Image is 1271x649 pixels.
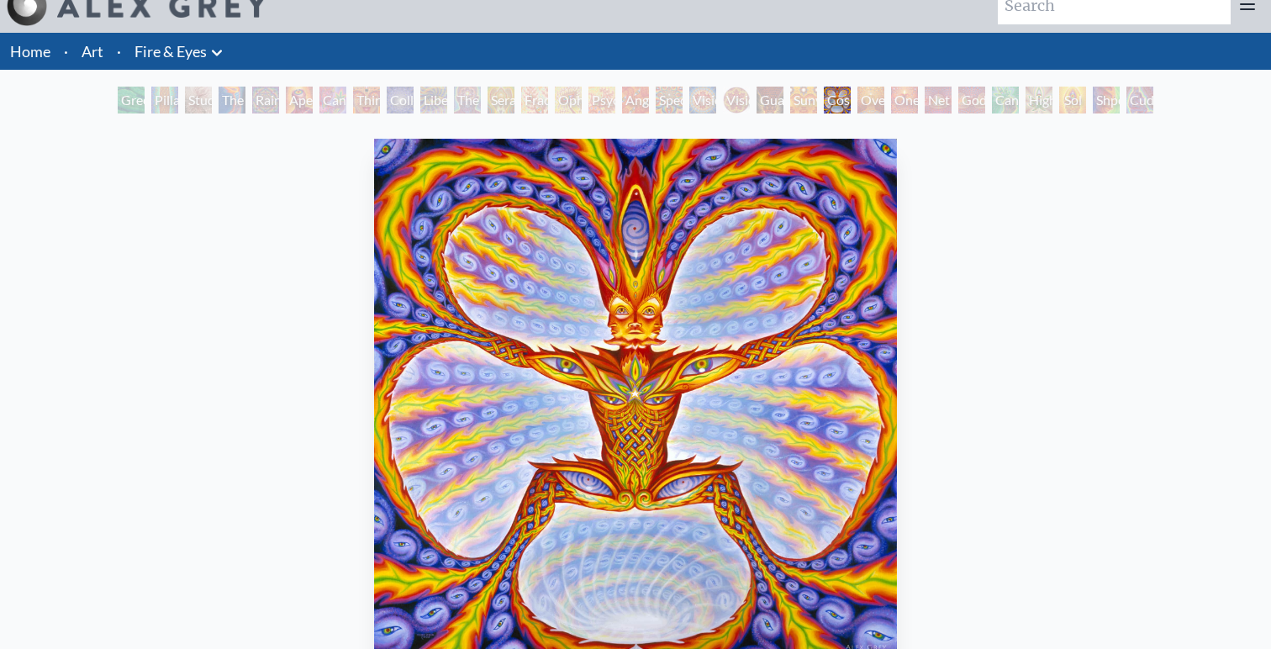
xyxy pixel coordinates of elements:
div: Net of Being [925,87,952,113]
div: Liberation Through Seeing [420,87,447,113]
div: Ophanic Eyelash [555,87,582,113]
div: Spectral Lotus [656,87,683,113]
a: Art [82,40,103,63]
div: Shpongled [1093,87,1120,113]
div: Green Hand [118,87,145,113]
div: Study for the Great Turn [185,87,212,113]
div: Cosmic Elf [824,87,851,113]
div: Pillar of Awareness [151,87,178,113]
div: Rainbow Eye Ripple [252,87,279,113]
div: Godself [958,87,985,113]
div: Collective Vision [387,87,414,113]
div: The Torch [219,87,245,113]
div: Vision Crystal Tondo [723,87,750,113]
div: Oversoul [857,87,884,113]
div: Fractal Eyes [521,87,548,113]
li: · [110,33,128,70]
div: The Seer [454,87,481,113]
li: · [57,33,75,70]
div: Psychomicrograph of a Fractal Paisley Cherub Feather Tip [588,87,615,113]
div: Cuddle [1126,87,1153,113]
div: Cannafist [992,87,1019,113]
div: Guardian of Infinite Vision [757,87,783,113]
div: Sol Invictus [1059,87,1086,113]
div: Angel Skin [622,87,649,113]
div: Aperture [286,87,313,113]
div: Vision Crystal [689,87,716,113]
div: Sunyata [790,87,817,113]
a: Fire & Eyes [134,40,207,63]
a: Home [10,42,50,61]
div: Seraphic Transport Docking on the Third Eye [488,87,514,113]
div: Higher Vision [1026,87,1052,113]
div: Cannabis Sutra [319,87,346,113]
div: One [891,87,918,113]
div: Third Eye Tears of Joy [353,87,380,113]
